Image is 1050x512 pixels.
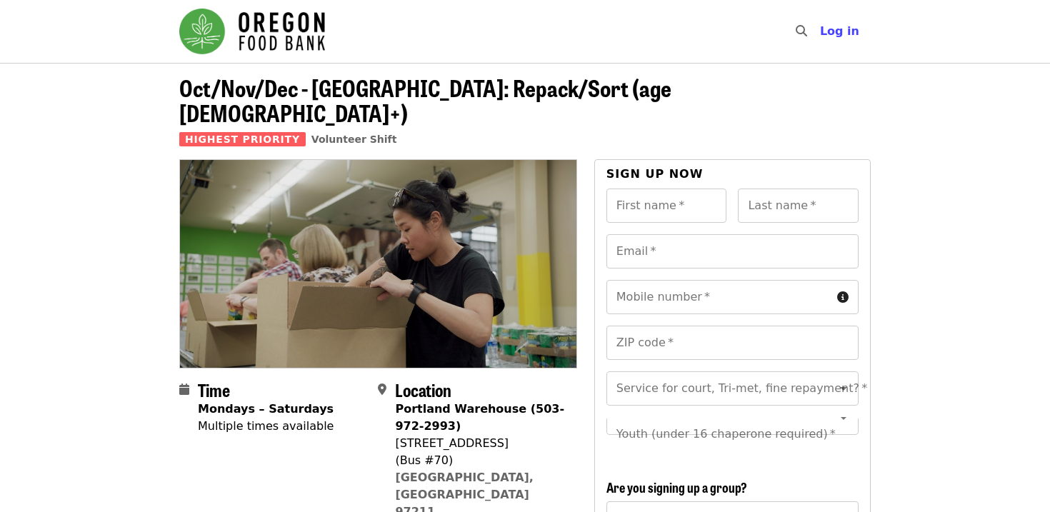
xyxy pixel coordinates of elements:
span: Location [395,377,451,402]
strong: Portland Warehouse (503-972-2993) [395,402,564,433]
i: circle-info icon [837,291,849,304]
span: Sign up now [606,167,704,181]
i: calendar icon [179,383,189,396]
span: Oct/Nov/Dec - [GEOGRAPHIC_DATA]: Repack/Sort (age [DEMOGRAPHIC_DATA]+) [179,71,671,129]
input: First name [606,189,727,223]
img: Oregon Food Bank - Home [179,9,325,54]
a: Volunteer Shift [311,134,397,145]
input: Last name [738,189,859,223]
input: Email [606,234,859,268]
i: map-marker-alt icon [378,383,386,396]
span: Are you signing up a group? [606,478,747,496]
span: Log in [820,24,859,38]
span: Highest Priority [179,132,306,146]
div: (Bus #70) [395,452,565,469]
div: Multiple times available [198,418,334,435]
input: ZIP code [606,326,859,360]
span: Time [198,377,230,402]
div: [STREET_ADDRESS] [395,435,565,452]
i: search icon [796,24,807,38]
img: Oct/Nov/Dec - Portland: Repack/Sort (age 8+) organized by Oregon Food Bank [180,160,576,367]
button: Open [834,378,854,398]
strong: Mondays – Saturdays [198,402,334,416]
input: Mobile number [606,280,831,314]
button: Log in [809,17,871,46]
input: Search [816,14,827,49]
button: Open [834,408,854,428]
